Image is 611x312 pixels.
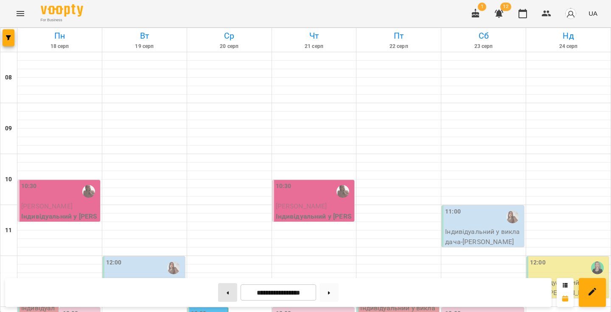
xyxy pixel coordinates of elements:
button: Menu [10,3,31,24]
h6: 09 [5,124,12,133]
label: 11:00 [445,207,461,216]
h6: 11 [5,226,12,235]
img: Аліна Данилюк [167,261,180,274]
p: Індивідуальний у [PERSON_NAME] [21,211,98,231]
h6: 19 серп [104,42,185,51]
span: 12 [500,3,511,11]
h6: Пт [358,29,440,42]
h6: 22 серп [358,42,440,51]
img: Ірина Вальчук [336,185,349,198]
img: Ірина Вальчук [82,185,95,198]
img: Ольга Борисова [591,261,604,274]
h6: 21 серп [273,42,355,51]
span: UA [589,9,597,18]
img: Voopty Logo [41,4,83,17]
img: avatar_s.png [565,8,577,20]
h6: Вт [104,29,185,42]
label: 10:30 [21,182,37,191]
p: Індивідуальний у [PERSON_NAME] [276,211,353,231]
h6: 10 [5,175,12,184]
h6: 24 серп [527,42,609,51]
h6: 23 серп [443,42,524,51]
span: 1 [478,3,486,11]
label: 12:00 [530,258,546,267]
h6: 08 [5,73,12,82]
h6: Ср [188,29,270,42]
button: UA [585,6,601,21]
img: Аліна Данилюк [506,211,519,223]
p: Індивідуальний у викладача - [PERSON_NAME] [445,227,522,247]
span: For Business [41,17,83,23]
label: 12:00 [106,258,122,267]
span: [PERSON_NAME] [276,202,327,210]
h6: 20 серп [188,42,270,51]
h6: Нд [527,29,609,42]
span: [PERSON_NAME] [21,202,73,210]
h6: Пн [19,29,101,42]
label: 10:30 [276,182,291,191]
h6: Сб [443,29,524,42]
h6: Чт [273,29,355,42]
h6: 18 серп [19,42,101,51]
